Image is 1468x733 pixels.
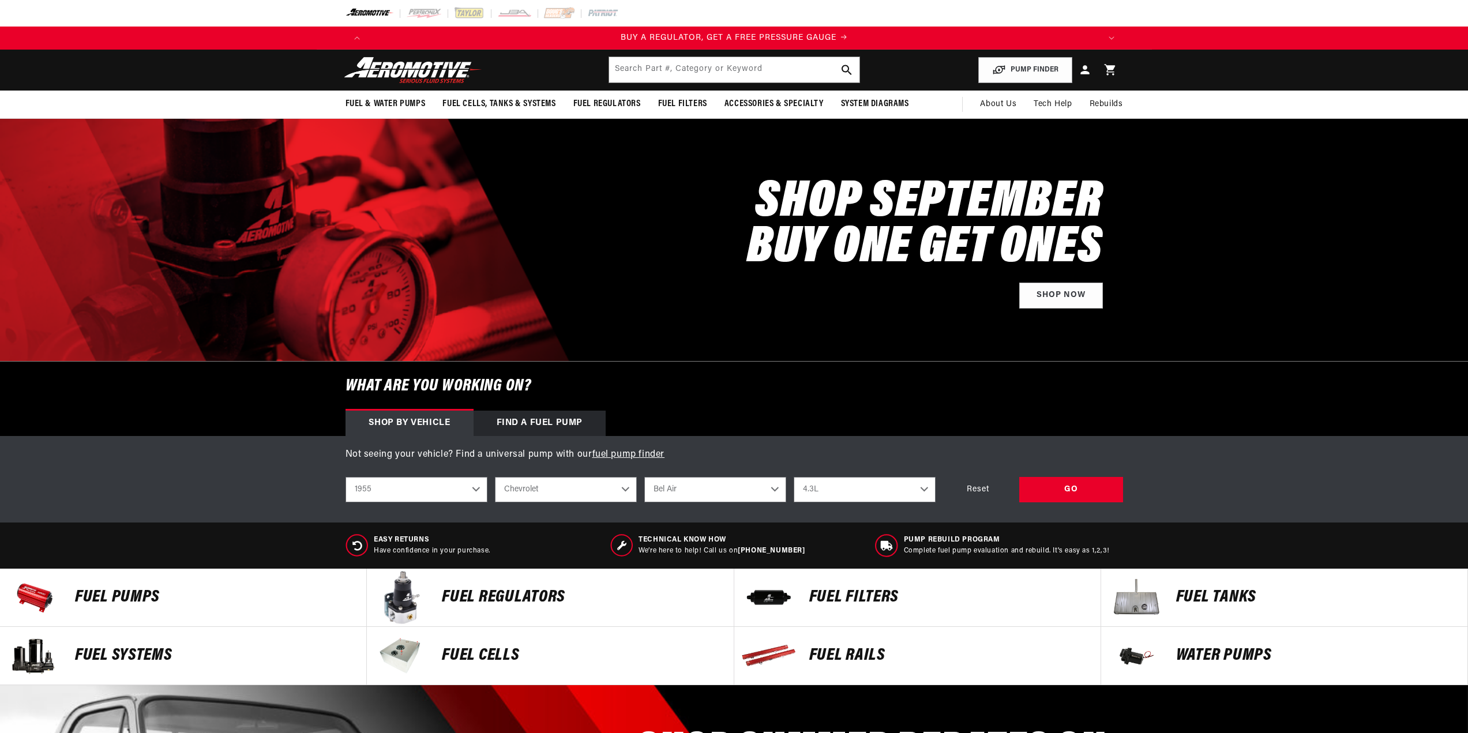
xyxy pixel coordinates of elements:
summary: Fuel Regulators [565,91,649,118]
p: Have confidence in your purchase. [374,546,490,556]
a: FUEL REGULATORS FUEL REGULATORS [367,569,734,627]
button: Translation missing: en.sections.announcements.next_announcement [1100,27,1123,50]
img: FUEL FILTERS [740,569,798,626]
span: Fuel & Water Pumps [346,98,426,110]
img: FUEL Rails [740,627,798,685]
p: Fuel Pumps [75,589,355,606]
button: PUMP FINDER [978,57,1072,83]
img: FUEL Cells [373,627,430,685]
select: Model [644,477,786,502]
img: Fuel Systems [6,627,63,685]
summary: Fuel Cells, Tanks & Systems [434,91,564,118]
p: Fuel Systems [75,647,355,664]
a: [PHONE_NUMBER] [738,547,805,554]
span: Technical Know How [639,535,805,545]
summary: Fuel & Water Pumps [337,91,434,118]
span: Fuel Filters [658,98,707,110]
p: We’re here to help! Call us on [639,546,805,556]
a: FUEL Rails FUEL Rails [734,627,1101,685]
a: FUEL FILTERS FUEL FILTERS [734,569,1101,627]
p: FUEL Rails [809,647,1089,664]
div: Shop by vehicle [346,411,474,436]
p: Fuel Tanks [1176,589,1456,606]
img: FUEL REGULATORS [373,569,430,626]
a: FUEL Cells FUEL Cells [367,627,734,685]
select: Make [495,477,637,502]
summary: Fuel Filters [649,91,716,118]
p: Not seeing your vehicle? Find a universal pump with our [346,448,1123,463]
span: About Us [980,100,1016,108]
a: Fuel Tanks Fuel Tanks [1101,569,1468,627]
summary: Tech Help [1025,91,1080,118]
span: BUY A REGULATOR, GET A FREE PRESSURE GAUGE [621,33,836,42]
button: Translation missing: en.sections.announcements.previous_announcement [346,27,369,50]
p: Water Pumps [1176,647,1456,664]
span: Pump Rebuild program [904,535,1110,545]
button: search button [834,57,859,82]
div: Find a Fuel Pump [474,411,606,436]
a: Water Pumps Water Pumps [1101,627,1468,685]
p: FUEL FILTERS [809,589,1089,606]
h2: SHOP SEPTEMBER BUY ONE GET ONES [747,181,1103,272]
span: Easy Returns [374,535,490,545]
span: Accessories & Specialty [724,98,824,110]
div: Reset [943,477,1013,503]
p: Complete fuel pump evaluation and rebuild. It's easy as 1,2,3! [904,546,1110,556]
a: BUY A REGULATOR, GET A FREE PRESSURE GAUGE [369,32,1100,44]
img: Water Pumps [1107,627,1165,685]
img: Aeromotive [341,57,485,84]
span: Tech Help [1034,98,1072,111]
h6: What are you working on? [317,362,1152,411]
div: Announcement [369,32,1100,44]
span: Fuel Cells, Tanks & Systems [442,98,555,110]
img: Fuel Pumps [6,569,63,626]
input: Search by Part Number, Category or Keyword [609,57,859,82]
p: FUEL Cells [442,647,722,664]
summary: Rebuilds [1081,91,1132,118]
select: Engine [794,477,936,502]
slideshow-component: Translation missing: en.sections.announcements.announcement_bar [317,27,1152,50]
a: Shop Now [1019,283,1103,309]
span: Rebuilds [1090,98,1123,111]
img: Fuel Tanks [1107,569,1165,626]
a: fuel pump finder [592,450,665,459]
summary: Accessories & Specialty [716,91,832,118]
summary: System Diagrams [832,91,918,118]
span: System Diagrams [841,98,909,110]
div: GO [1019,477,1123,503]
a: About Us [971,91,1025,118]
select: Year [346,477,487,502]
p: FUEL REGULATORS [442,589,722,606]
div: 1 of 4 [369,32,1100,44]
span: Fuel Regulators [573,98,641,110]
